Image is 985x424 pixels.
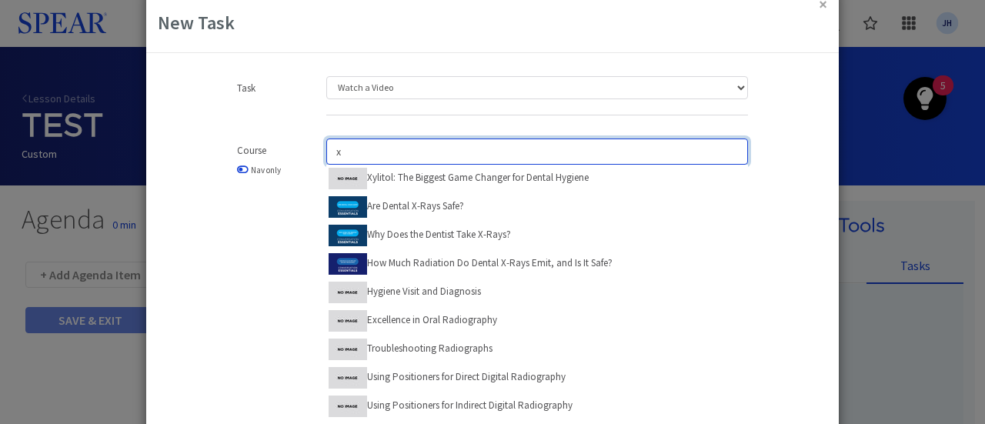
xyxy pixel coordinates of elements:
[329,367,367,389] img: default-thumbnail.jpg
[329,393,573,417] label: Using Positioners for Indirect Digital Radiography
[329,225,367,246] img: S15XYWZrQSLmBWea2OifbXLjezcFyhgOGgjJIh1a.png
[329,310,367,332] img: default-thumbnail.jpg
[329,282,367,303] img: default-thumbnail.jpg
[158,13,827,33] h3: New Task
[329,168,367,189] img: default-thumbnail.jpg
[329,308,497,332] label: Excellence in Oral Radiography
[251,165,281,175] small: Nav only
[326,139,748,165] input: Start typing the course name
[329,365,566,389] label: Using Positioners for Direct Digital Radiography
[329,336,492,360] label: Troubleshooting Radiographs
[329,396,367,417] img: default-thumbnail.jpg
[329,253,367,275] img: lWEZ1Tmx7NpMf10ZdhR1PQwR1rrO0fw0Tnb7AoJF.png
[237,82,255,96] label: Task
[237,144,266,159] label: Course
[329,279,481,303] label: Hygiene Visit and Diagnosis
[329,222,511,246] label: Why Does the Dentist Take X-Rays?
[329,165,589,189] label: Xylitol: The Biggest Game Changer for Dental Hygiene
[329,251,613,275] label: How Much Radiation Do Dental X-Rays Emit, and Is It Safe?
[329,196,367,218] img: zg8QcD5mp9ODOwq9TDIeMwpQhlq6FGStBTVwP1VD.png
[329,339,367,360] img: default-thumbnail.jpg
[329,194,464,218] label: Are Dental X-Rays Safe?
